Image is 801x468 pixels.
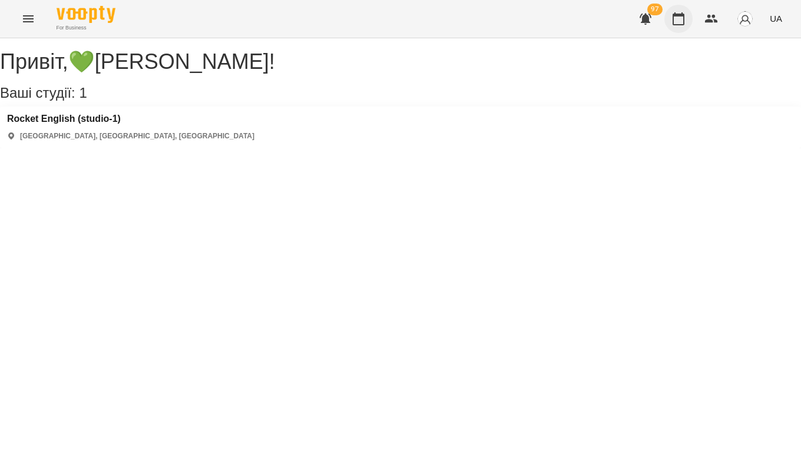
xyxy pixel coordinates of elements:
img: avatar_s.png [737,11,753,27]
button: UA [765,8,787,29]
span: UA [770,12,782,25]
img: Voopty Logo [57,6,115,23]
span: For Business [57,24,115,32]
a: Rocket English (studio-1) [7,114,254,124]
span: 1 [79,85,87,101]
span: 97 [647,4,663,15]
button: Menu [14,5,42,33]
p: [GEOGRAPHIC_DATA], [GEOGRAPHIC_DATA], [GEOGRAPHIC_DATA] [20,131,254,141]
